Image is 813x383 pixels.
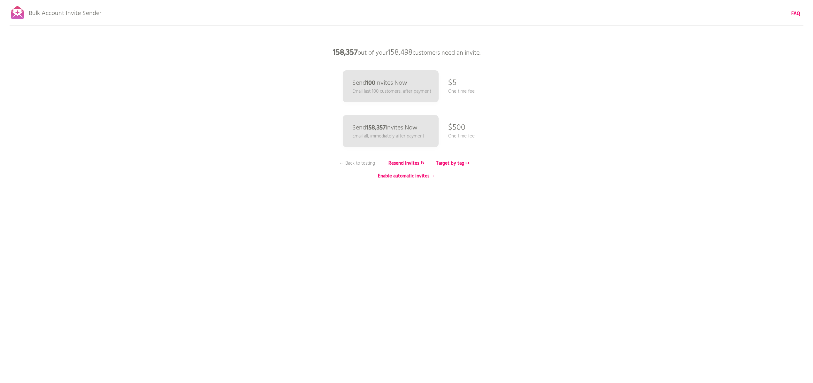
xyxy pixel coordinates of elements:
[352,88,431,95] p: Email last 100 customers, after payment
[29,4,101,20] p: Bulk Account Invite Sender
[366,78,375,88] b: 100
[448,88,475,95] p: One time fee
[333,46,357,59] b: 158,357
[378,172,435,180] b: Enable automatic invites →
[388,160,425,167] b: Resend invites ↻
[333,160,381,167] p: ← Back to testing
[352,133,424,140] p: Email all, immediately after payment
[791,10,800,17] a: FAQ
[352,80,407,86] p: Send Invites Now
[791,10,800,18] b: FAQ
[343,115,439,147] a: Send158,357Invites Now Email all, immediately after payment
[436,160,470,167] b: Target by tag ↦
[352,125,418,131] p: Send Invites Now
[388,46,412,59] span: 158,498
[448,118,465,137] p: $500
[343,70,439,102] a: Send100Invites Now Email last 100 customers, after payment
[448,133,475,140] p: One time fee
[311,43,502,62] p: out of your customers need an invite.
[366,123,386,133] b: 158,357
[448,74,456,93] p: $5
